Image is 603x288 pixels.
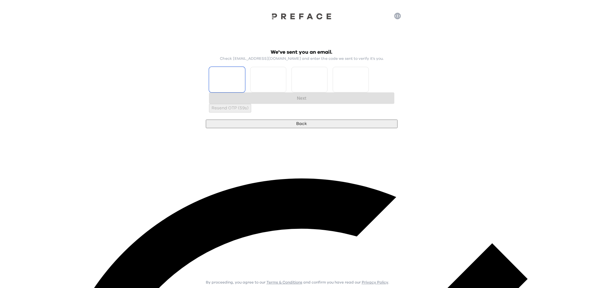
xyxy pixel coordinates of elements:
input: Please enter OTP character 2 [250,67,286,92]
button: Back [206,120,398,128]
p: Check [EMAIL_ADDRESS][DOMAIN_NAME] and enter the code we sent to verify it's you. [209,56,394,61]
input: Please enter OTP character 1 [209,67,245,92]
p: By proceeding, you agree to our and confirm you have read our . [206,280,389,285]
a: Privacy Policy [362,280,388,284]
input: Please enter OTP character 4 [333,67,369,92]
img: Preface Logo [270,13,334,19]
h2: We've sent you an email. [209,48,394,56]
a: Terms & Conditions [267,280,302,284]
input: Please enter OTP character 3 [291,67,328,92]
button: Resend OTP (59s) [209,104,251,113]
